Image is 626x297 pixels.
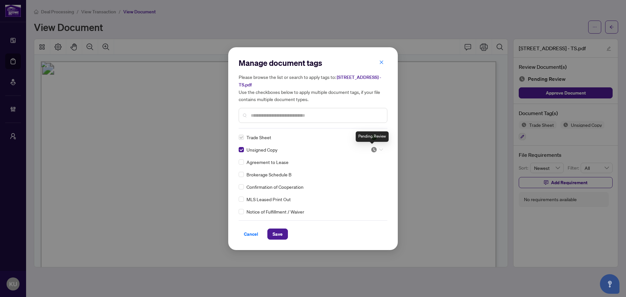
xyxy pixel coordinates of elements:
button: Open asap [600,274,619,294]
span: Pending Review [371,146,383,153]
span: Confirmation of Cooperation [246,183,304,190]
button: Cancel [239,229,263,240]
span: [STREET_ADDRESS] - TS.pdf [239,74,381,88]
h2: Manage document tags [239,58,387,68]
span: close [379,60,384,65]
span: Brokerage Schedule B [246,171,291,178]
span: MLS Leased Print Out [246,196,291,203]
span: Cancel [244,229,258,239]
img: status [371,146,377,153]
span: Trade Sheet [246,134,271,141]
h5: Please browse the list or search to apply tags to: Use the checkboxes below to apply multiple doc... [239,73,387,103]
div: Pending Review [356,131,389,142]
span: Unsigned Copy [246,146,277,153]
button: Save [267,229,288,240]
span: Agreement to Lease [246,158,289,166]
span: Save [273,229,283,239]
span: Notice of Fulfillment / Waiver [246,208,304,215]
